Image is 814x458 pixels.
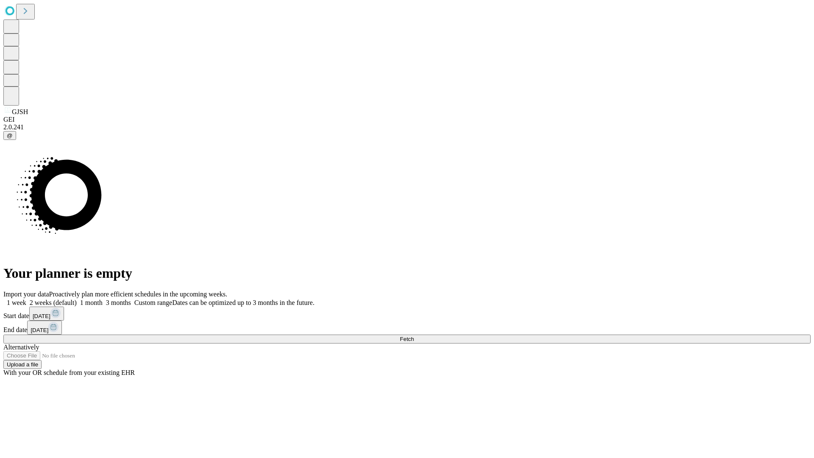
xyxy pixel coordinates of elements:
div: 2.0.241 [3,123,811,131]
span: Proactively plan more efficient schedules in the upcoming weeks. [49,290,227,298]
span: Fetch [400,336,414,342]
div: Start date [3,307,811,321]
span: 1 month [80,299,103,306]
button: Upload a file [3,360,42,369]
span: GJSH [12,108,28,115]
span: Import your data [3,290,49,298]
button: [DATE] [27,321,62,335]
div: GEI [3,116,811,123]
h1: Your planner is empty [3,265,811,281]
span: Dates can be optimized up to 3 months in the future. [172,299,314,306]
span: [DATE] [33,313,50,319]
span: Custom range [134,299,172,306]
span: 2 weeks (default) [30,299,77,306]
button: @ [3,131,16,140]
span: With your OR schedule from your existing EHR [3,369,135,376]
span: 1 week [7,299,26,306]
span: 3 months [106,299,131,306]
span: Alternatively [3,343,39,351]
button: Fetch [3,335,811,343]
button: [DATE] [29,307,64,321]
div: End date [3,321,811,335]
span: @ [7,132,13,139]
span: [DATE] [31,327,48,333]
